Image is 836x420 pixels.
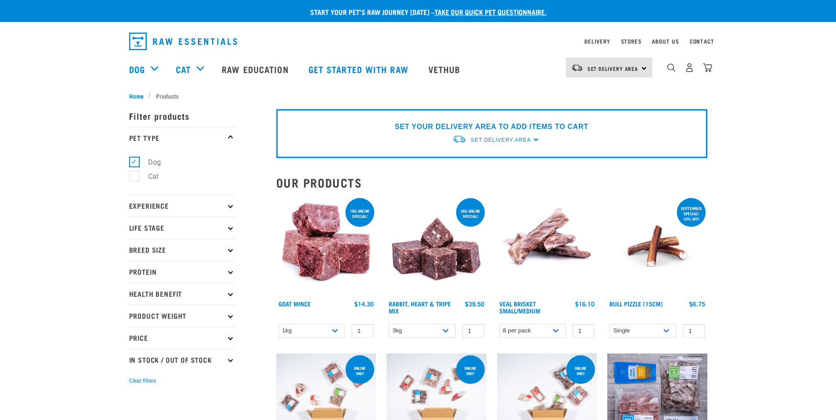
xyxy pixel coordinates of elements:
[452,135,466,144] img: van-moving.png
[575,300,594,307] div: $16.10
[129,91,144,100] span: Home
[122,29,714,54] nav: dropdown navigation
[276,176,707,189] h2: Our Products
[471,137,531,143] span: Set Delivery Area
[683,324,705,338] input: 1
[352,324,374,338] input: 1
[456,361,485,380] div: Online Only
[497,196,597,296] img: 1207 Veal Brisket 4pp 01
[129,105,235,127] p: Filter products
[276,196,376,296] img: 1077 Wild Goat Mince 01
[389,302,451,312] a: Rabbit, Heart & Tripe Mix
[176,63,191,76] a: Cat
[134,171,162,182] label: Cat
[587,67,639,70] span: Set Delivery Area
[465,300,484,307] div: $39.50
[134,157,164,168] label: Dog
[129,217,235,239] p: Life Stage
[129,327,235,349] p: Price
[346,361,374,380] div: Online Only
[354,300,374,307] div: $14.30
[584,40,610,43] a: Delivery
[667,63,676,72] img: home-icon-1@2x.png
[420,52,472,87] a: Vethub
[690,40,714,43] a: Contact
[129,91,149,100] a: Home
[435,10,546,14] a: take our quick pet questionnaire.
[129,283,235,305] p: Health Benefit
[703,63,712,72] img: home-icon@2x.png
[386,196,487,296] img: 1175 Rabbit Heart Tripe Mix 01
[213,52,299,87] a: Raw Education
[129,305,235,327] p: Product Weight
[607,196,707,296] img: Bull Pizzle
[129,377,156,385] button: Clear filters
[609,302,663,305] a: Bull Pizzle (15cm)
[571,64,583,72] img: van-moving.png
[456,204,485,223] div: 3kg online special!
[499,302,540,312] a: Veal Brisket Small/Medium
[677,202,706,225] div: September special! 10% off!
[129,261,235,283] p: Protein
[652,40,679,43] a: About Us
[129,239,235,261] p: Breed Size
[129,91,707,100] nav: breadcrumbs
[395,122,588,132] p: SET YOUR DELIVERY AREA TO ADD ITEMS TO CART
[129,33,237,50] img: Raw Essentials Logo
[566,361,595,380] div: Online Only
[346,204,374,223] div: 1kg online special!
[685,63,694,72] img: user.png
[621,40,642,43] a: Stores
[279,302,311,305] a: Goat Mince
[129,63,145,76] a: Dog
[129,195,235,217] p: Experience
[689,300,705,307] div: $6.75
[300,52,420,87] a: Get started with Raw
[462,324,484,338] input: 1
[129,349,235,371] p: In Stock / Out Of Stock
[129,127,235,149] p: Pet Type
[572,324,594,338] input: 1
